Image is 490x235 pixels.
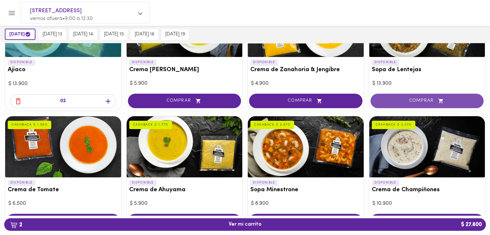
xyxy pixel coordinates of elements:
h3: Crema de Tomate [8,187,119,193]
div: $ 8.900 [251,200,360,207]
p: DISPONIBLE [250,60,278,65]
span: [DATE] 13 [43,32,62,37]
div: CASHBACK $ 1.950 [8,121,51,129]
span: COMPRAR [136,98,233,104]
h3: Sopa Minestrone [250,187,361,193]
button: [DATE] 13 [39,29,66,40]
div: Sopa Minestrone [248,116,364,177]
div: $ 4.900 [251,80,360,87]
button: COMPRAR [128,94,241,108]
b: 2 [6,221,26,229]
span: [DATE] 14 [73,32,93,37]
p: DISPONIBLE [129,60,157,65]
span: vernos afuera • 9:00 a 12:30 [30,16,93,21]
p: DISPONIBLE [372,180,399,186]
div: CASHBACK $ 2.670 [250,121,294,129]
span: [DATE] 19 [165,32,185,37]
span: [DATE] 16 [135,32,154,37]
p: DISPONIBLE [8,180,35,186]
div: Crema de Champiñones [369,116,485,177]
button: Menu [4,5,20,21]
span: [DATE] 15 [104,32,124,37]
h3: Crema de Zanahoria & Jengibre [250,67,361,73]
h3: Crema de Champiñones [372,187,483,193]
button: COMPRAR [249,94,362,108]
div: $ 5.900 [130,80,239,87]
p: 02 [60,98,66,105]
div: $ 13.900 [8,80,118,88]
div: $ 5.900 [130,200,239,207]
p: DISPONIBLE [129,180,157,186]
button: COMPRAR [6,214,120,228]
button: [DATE] 14 [69,29,97,40]
button: COMPRAR [370,214,484,228]
p: DISPONIBLE [372,60,399,65]
button: [DATE] [5,29,35,40]
span: [DATE] [9,31,31,37]
button: 2Ver mi carrito$ 27.800 [4,218,486,231]
button: COMPRAR [370,94,484,108]
button: [DATE] 19 [161,29,189,40]
span: [STREET_ADDRESS] [30,7,134,15]
button: [DATE] 16 [131,29,158,40]
h3: Crema de Ahuyama [129,187,240,193]
div: $ 6.500 [8,200,118,207]
div: Crema de Ahuyama [127,116,243,177]
p: DISPONIBLE [250,180,278,186]
h3: Crema [PERSON_NAME] [129,67,240,73]
h3: Ajiaco [8,67,119,73]
button: COMPRAR [128,214,241,228]
h3: Sopa de Lentejas [372,67,483,73]
div: CASHBACK $ 3.270 [372,121,415,129]
div: $ 10.900 [372,200,482,207]
img: cart.png [10,222,17,228]
button: [DATE] 15 [100,29,128,40]
span: Ver mi carrito [229,221,262,228]
div: Crema de Tomate [5,116,121,177]
iframe: Messagebird Livechat Widget [453,198,484,229]
div: $ 13.900 [372,80,482,87]
span: COMPRAR [257,98,354,104]
div: CASHBACK $ 1.770 [129,121,172,129]
button: COMPRAR [249,214,362,228]
span: COMPRAR [379,98,476,104]
p: DISPONIBLE [8,60,35,65]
